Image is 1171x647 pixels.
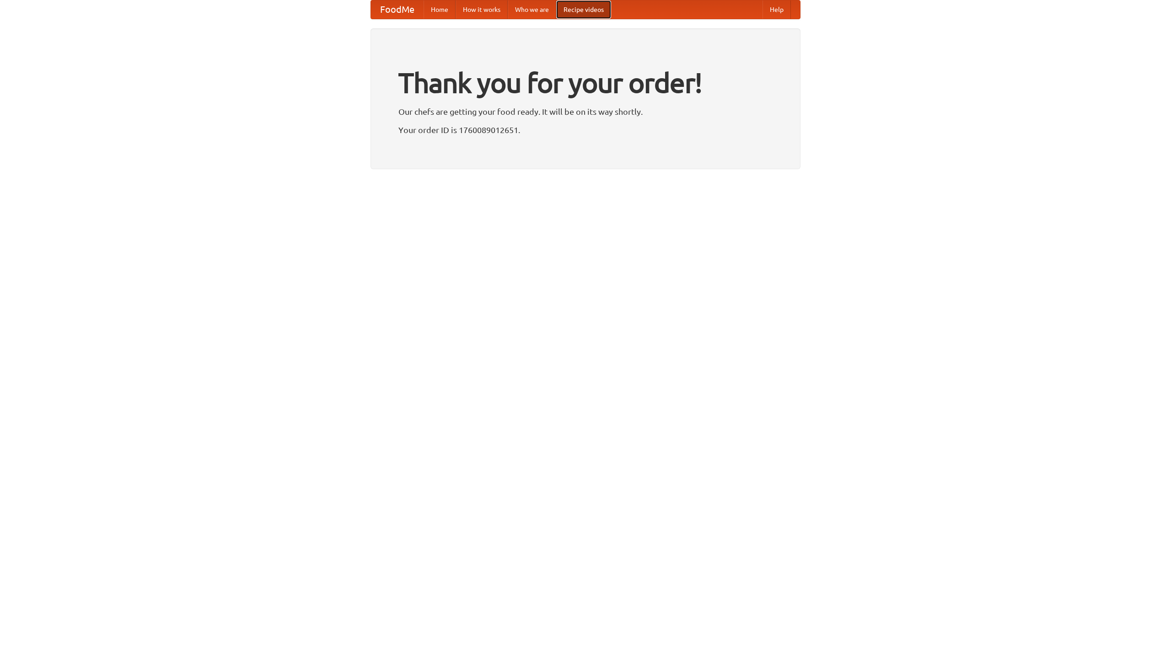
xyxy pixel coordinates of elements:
a: FoodMe [371,0,424,19]
h1: Thank you for your order! [398,61,773,105]
p: Your order ID is 1760089012651. [398,123,773,137]
a: Help [763,0,791,19]
a: Recipe videos [556,0,611,19]
a: How it works [456,0,508,19]
p: Our chefs are getting your food ready. It will be on its way shortly. [398,105,773,118]
a: Home [424,0,456,19]
a: Who we are [508,0,556,19]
